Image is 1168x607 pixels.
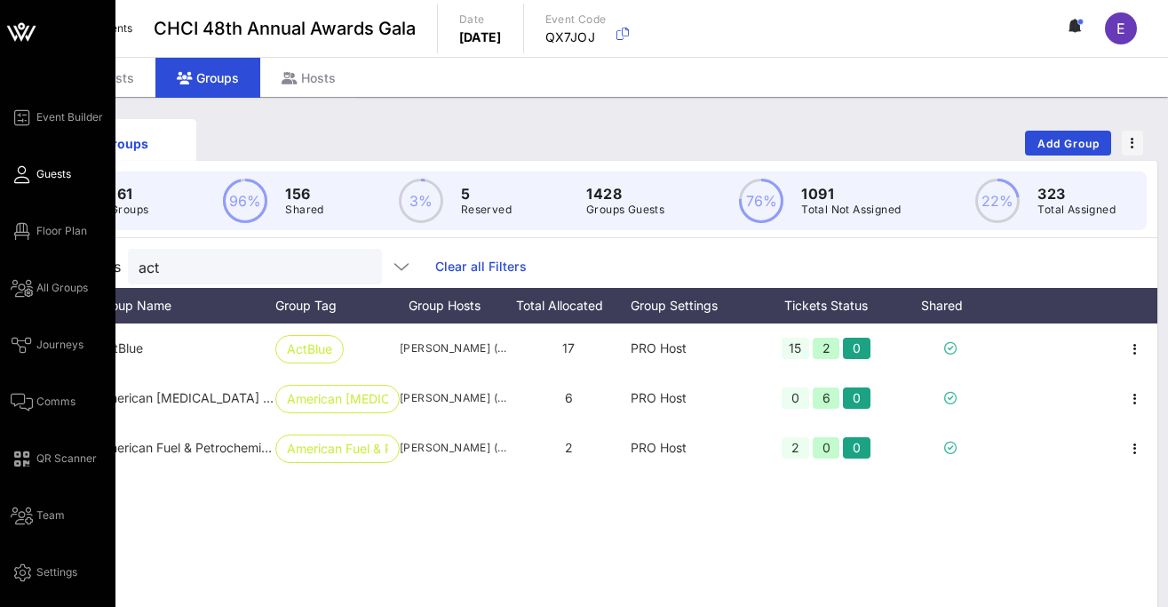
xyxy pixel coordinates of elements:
span: [PERSON_NAME] ([EMAIL_ADDRESS][DOMAIN_NAME]) [400,339,506,357]
p: 161 [110,183,148,204]
span: [PERSON_NAME] ([EMAIL_ADDRESS][DOMAIN_NAME]) [400,439,506,457]
p: Date [459,11,502,28]
div: PRO Host [631,323,755,373]
span: 6 [565,390,573,405]
span: Add Group [1037,137,1100,150]
span: Floor Plan [36,223,87,239]
p: Total Not Assigned [801,201,901,219]
div: PRO Host [631,373,755,423]
div: 0 [782,387,809,409]
span: Journeys [36,337,83,353]
div: 0 [843,338,870,359]
a: All Groups [11,277,88,299]
span: CHCI 48th Annual Awards Gala [154,15,416,42]
div: 2 [782,437,809,459]
span: QR Scanner [36,451,97,467]
p: 5 [461,183,512,204]
div: PRO Host [631,423,755,473]
div: Group Settings [631,288,755,323]
a: Team [11,505,65,526]
span: American [MEDICAL_DATA] S… [287,386,388,412]
p: Reserved [461,201,512,219]
span: American Fuel & Petrochemical Manufacturers [98,440,367,455]
a: Journeys [11,334,83,355]
p: 323 [1037,183,1116,204]
a: QR Scanner [11,448,97,469]
p: 1428 [586,183,664,204]
div: Tickets Status [755,288,897,323]
div: 15 [782,338,809,359]
div: Group Hosts [400,288,506,323]
span: All Groups [36,280,88,296]
p: Groups Guests [586,201,664,219]
span: Guests [36,166,71,182]
span: American Fuel & P… [287,435,388,462]
div: 0 [843,387,870,409]
div: Group Name [98,288,275,323]
div: 2 [813,338,840,359]
p: 156 [285,183,323,204]
span: E [1116,20,1125,37]
span: ActBlue [98,340,143,355]
p: Event Code [545,11,607,28]
div: Shared [897,288,1004,323]
a: Settings [11,562,77,583]
span: Team [36,507,65,523]
div: Groups [155,58,260,98]
div: 0 [843,437,870,459]
p: Shared [285,201,323,219]
span: 17 [562,340,575,355]
button: Add Group [1025,131,1111,156]
div: Total Allocated [506,288,631,323]
a: Comms [11,391,75,412]
div: Groups [68,134,183,153]
div: Group Tag [275,288,400,323]
a: Clear all Filters [435,257,527,276]
span: Settings [36,564,77,580]
p: Groups [110,201,148,219]
div: E [1105,12,1137,44]
span: [PERSON_NAME] ([PERSON_NAME][EMAIL_ADDRESS][MEDICAL_DATA][DOMAIN_NAME]) [400,389,506,407]
a: Guests [11,164,71,185]
p: 1091 [801,183,901,204]
span: Comms [36,394,75,410]
div: Hosts [260,58,357,98]
a: Floor Plan [11,220,87,242]
p: [DATE] [459,28,502,46]
div: 0 [813,437,840,459]
span: 2 [565,440,573,455]
span: ActBlue [287,336,332,363]
a: Event Builder [11,107,103,128]
span: Event Builder [36,109,103,125]
p: QX7JOJ [545,28,607,46]
div: 6 [813,387,840,409]
p: Total Assigned [1037,201,1116,219]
